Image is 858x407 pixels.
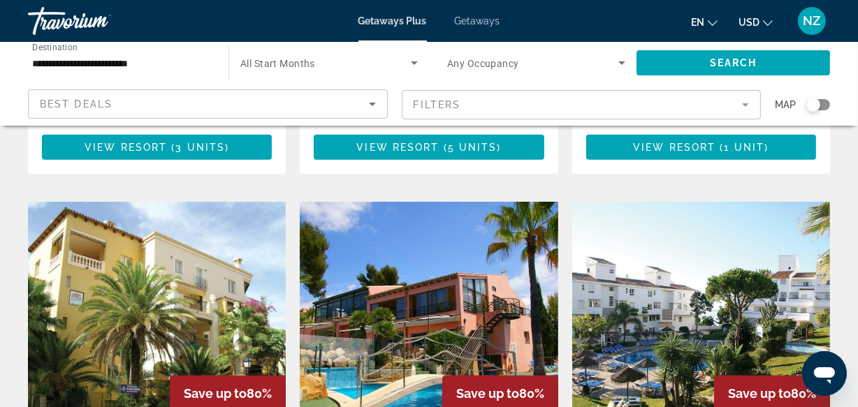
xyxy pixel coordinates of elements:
span: USD [739,17,759,28]
button: Change currency [739,12,773,32]
mat-select: Sort by [40,96,376,112]
button: User Menu [794,6,830,36]
span: ( ) [715,142,769,153]
iframe: Przycisk umożliwiający otwarcie okna komunikatora [802,351,847,396]
button: Change language [691,12,718,32]
span: en [691,17,704,28]
span: Save up to [728,386,791,401]
a: Getaways Plus [358,15,427,27]
span: 5 units [448,142,497,153]
span: 3 units [175,142,225,153]
button: View Resort(3 units) [42,135,272,160]
span: NZ [804,14,821,28]
button: Search [637,50,830,75]
a: Travorium [28,3,168,39]
span: ( ) [167,142,229,153]
span: Map [775,95,796,114]
span: ( ) [439,142,502,153]
span: Save up to [456,386,519,401]
span: 1 unit [725,142,765,153]
span: Search [710,57,757,68]
button: Filter [402,89,762,120]
span: Destination [32,43,78,52]
span: All Start Months [240,58,315,69]
a: Getaways [455,15,500,27]
span: View Resort [85,142,167,153]
span: Best Deals [40,98,112,110]
span: Any Occupancy [447,58,519,69]
button: View Resort(5 units) [314,135,544,160]
span: View Resort [633,142,715,153]
span: View Resort [356,142,439,153]
span: Save up to [184,386,247,401]
button: View Resort(1 unit) [586,135,816,160]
